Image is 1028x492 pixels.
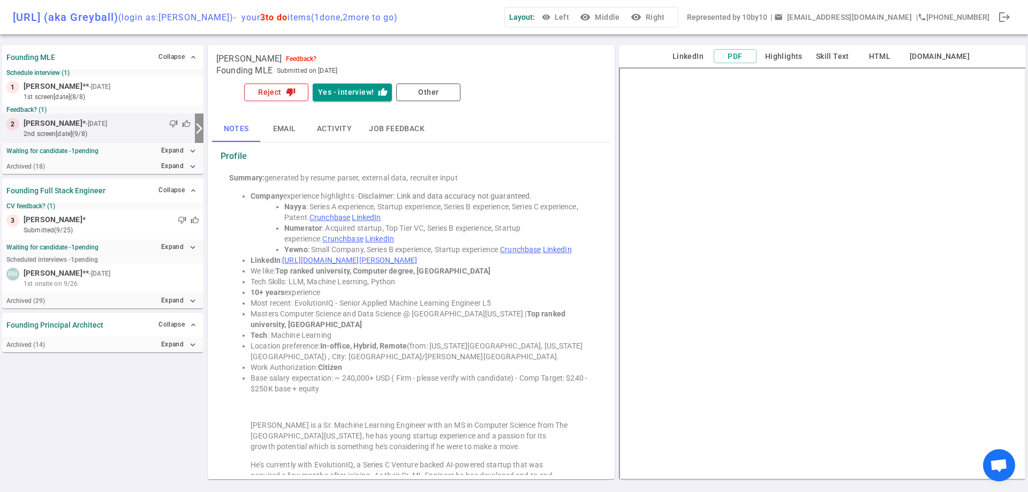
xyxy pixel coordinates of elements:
[251,420,572,452] blockquote: [PERSON_NAME] is a Sr. Machine Learning Engineer with an MS in Computer Science from The [GEOGRAP...
[313,84,392,101] button: Yes - interview!thumb_up
[6,256,98,263] small: Scheduled interviews - 1 pending
[282,256,417,264] a: [URL][DOMAIN_NAME][PERSON_NAME]
[6,118,19,131] div: 2
[158,337,199,352] button: Expandexpand_more
[13,11,398,24] div: [URL] (aka Greyball)
[352,213,381,222] a: LinkedIn
[619,67,1026,479] iframe: candidate_document_preview__iframe
[216,65,273,76] span: Founding MLE
[277,65,337,76] span: Submitted on [DATE]
[286,55,316,63] div: Feedback?
[994,6,1015,28] div: Done
[6,81,19,94] div: 1
[188,296,198,306] i: expand_more
[539,7,573,27] button: Left
[251,256,281,264] strong: LinkedIn
[542,13,550,21] span: visibility
[284,245,308,254] strong: Yewno
[983,449,1015,481] div: Open chat
[251,255,593,266] li: :
[286,87,296,97] i: thumb_down
[318,363,343,372] strong: Citizen
[182,119,191,128] span: thumb_up
[189,186,198,195] span: expand_less
[251,362,593,373] li: Work Authorization:
[188,146,198,156] i: expand_more
[221,151,247,162] strong: Profile
[998,11,1011,24] span: logout
[275,267,491,275] strong: Top ranked university, Computer degree, [GEOGRAPHIC_DATA]
[308,116,360,142] button: Activity
[251,330,593,340] li: : Machine Learning
[396,84,460,101] button: Other
[580,12,591,22] i: visibility
[667,50,709,63] button: LinkedIn
[24,129,191,139] small: 2nd Screen [DATE] (9/8)
[6,106,199,113] small: Feedback? (1)
[761,50,807,63] button: Highlights
[251,288,284,297] strong: 10+ years
[358,192,532,200] span: Disclaimer: Link and data accuracy not guaranteed.
[6,163,45,170] small: Archived ( 18 )
[774,13,783,21] span: email
[229,173,264,182] strong: Summary:
[251,308,593,330] li: Masters Computer Science and Data Science @ [GEOGRAPHIC_DATA][US_STATE] |
[284,202,306,211] strong: Nayya
[631,12,641,22] i: visibility
[251,266,593,276] li: We like:
[156,317,199,332] button: Collapse
[6,268,19,281] div: RW
[24,225,199,235] small: submitted (9/25)
[189,321,198,329] span: expand_less
[89,269,110,278] small: - [DATE]
[6,297,45,305] small: Archived ( 29 )
[251,276,593,287] li: Tech Skills: LLM, Machine Learning, Python
[24,268,82,279] span: [PERSON_NAME]
[905,50,974,63] button: [DOMAIN_NAME]
[284,224,322,232] strong: Numerator
[156,49,199,65] button: Collapse
[169,119,178,128] span: thumb_down
[158,239,199,255] button: Expandexpand_more
[86,119,107,128] small: - [DATE]
[212,116,610,142] div: basic tabs example
[714,49,757,64] button: PDF
[188,162,198,171] i: expand_more
[772,7,916,27] button: Open a message box
[251,298,593,308] li: Most recent: EvolutionIQ - Senior Applied Machine Learning Engineer L5
[118,12,233,22] span: (login as: [PERSON_NAME] )
[189,53,198,62] span: expand_less
[6,341,45,349] small: Archived ( 14 )
[251,287,593,298] li: experience
[193,122,206,135] i: arrow_forward_ios
[284,244,593,255] li: : Small Company, Series B experience, Startup experience.
[6,202,199,210] small: CV feedback? (1)
[24,214,82,225] span: [PERSON_NAME]
[322,234,363,243] a: Crunchbase
[6,186,105,195] strong: Founding Full Stack Engineer
[320,342,407,350] strong: In-office, Hybrid, Remote
[378,87,388,97] i: thumb_up
[260,116,308,142] button: Email
[24,118,82,129] span: [PERSON_NAME]
[6,147,99,155] strong: Waiting for candidate - 1 pending
[244,84,308,101] button: Rejectthumb_down
[24,279,78,289] span: 1st onsite on 9/26
[89,82,110,92] small: - [DATE]
[251,309,567,329] strong: Top ranked university, [GEOGRAPHIC_DATA]
[251,340,593,362] li: Location preference: (from: [US_STATE][GEOGRAPHIC_DATA], [US_STATE][GEOGRAPHIC_DATA]) , City: [GE...
[188,243,198,252] i: expand_more
[6,53,55,62] strong: Founding MLE
[811,50,854,63] button: Skill Text
[178,216,186,224] span: thumb_down
[500,245,541,254] a: Crunchbase
[309,213,350,222] a: Crunchbase
[158,143,199,158] button: Expandexpand_more
[360,116,433,142] button: Job feedback
[188,340,198,350] i: expand_more
[229,172,593,183] div: generated by resume parser, external data, recruiter input
[918,13,926,21] i: phone
[260,12,288,22] span: 3 to do
[509,13,535,21] span: Layout:
[212,116,260,142] button: Notes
